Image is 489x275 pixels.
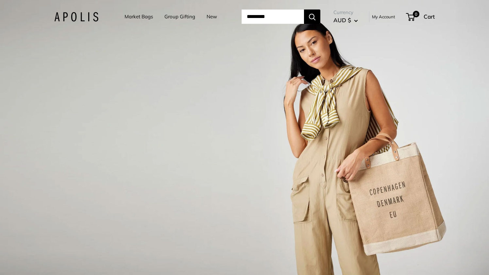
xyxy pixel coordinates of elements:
span: 0 [413,11,419,17]
button: AUD $ [333,15,358,26]
img: Apolis [54,12,98,22]
a: Market Bags [125,12,153,21]
span: Currency [333,8,358,17]
a: My Account [372,13,395,21]
a: 0 Cart [407,11,435,22]
a: New [207,12,217,21]
span: Cart [424,13,435,20]
input: Search... [242,9,304,24]
button: Search [304,9,320,24]
span: AUD $ [333,17,351,24]
a: Group Gifting [164,12,195,21]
